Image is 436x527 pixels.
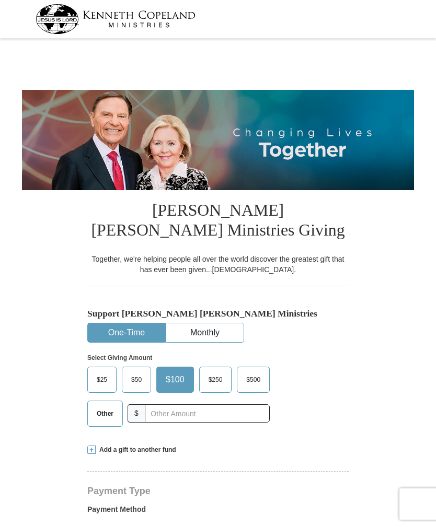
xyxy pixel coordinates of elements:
h1: [PERSON_NAME] [PERSON_NAME] Ministries Giving [87,190,349,253]
strong: Select Giving Amount [87,354,152,361]
span: $500 [241,372,266,388]
h5: Support [PERSON_NAME] [PERSON_NAME] Ministries [87,308,349,319]
span: $250 [203,372,228,388]
img: kcm-header-logo.svg [36,4,196,34]
span: $ [128,404,145,423]
span: $50 [126,372,147,388]
button: One-Time [88,323,165,343]
span: Other [91,406,119,421]
label: Payment Method [87,504,349,520]
span: Add a gift to another fund [96,446,176,454]
div: Together, we're helping people all over the world discover the greatest gift that has ever been g... [87,254,349,275]
input: Other Amount [145,404,270,423]
h4: Payment Type [87,487,349,495]
span: $100 [160,372,190,388]
button: Monthly [166,323,244,343]
span: $25 [91,372,112,388]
